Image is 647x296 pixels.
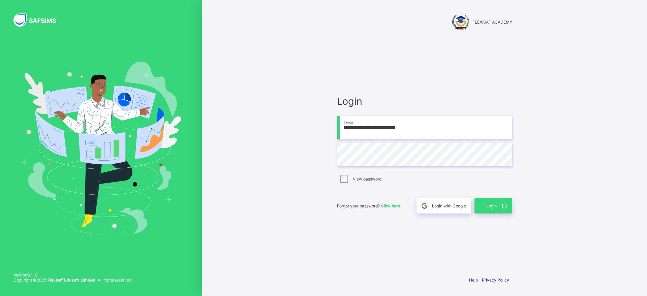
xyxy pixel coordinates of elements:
img: google.396cfc9801f0270233282035f929180a.svg [421,202,428,210]
a: Privacy Policy [482,277,509,283]
span: Login [337,95,512,107]
span: Login [486,203,497,208]
img: SAFSIMS Logo [13,13,64,27]
label: View password [353,176,381,182]
strong: Flexisaf Edusoft Limited. [48,277,97,283]
img: Hero Image [21,62,181,234]
a: Help [469,277,478,283]
a: Click here [381,203,400,208]
span: Forgot your password? [337,203,400,208]
span: FLEXISAF ACADEMY [472,20,512,25]
span: Copyright © 2025 All rights reserved. [13,277,132,283]
span: Version 0.1.19 [13,272,132,277]
span: Login with Google [432,203,466,208]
